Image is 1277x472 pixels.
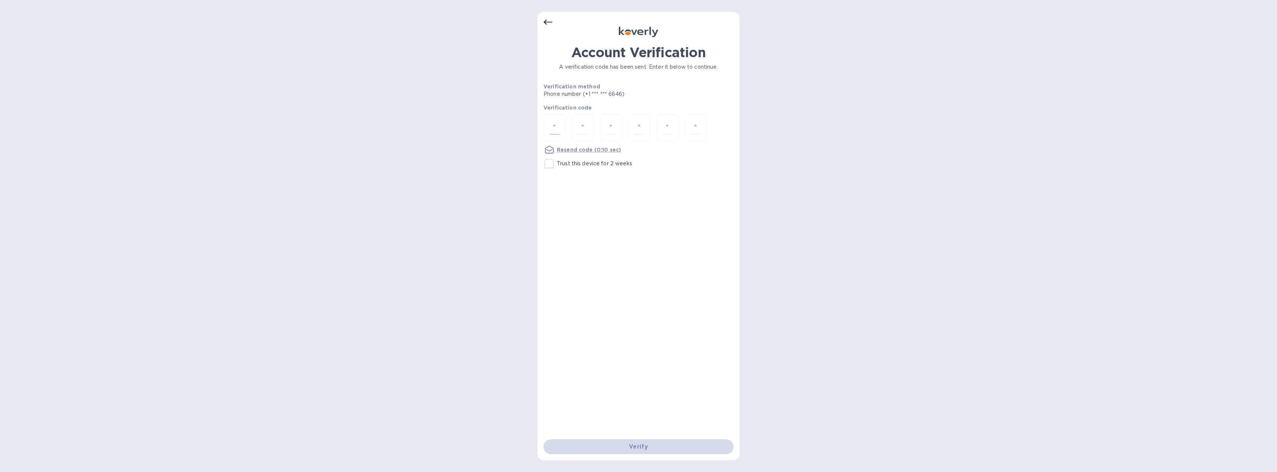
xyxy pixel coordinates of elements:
p: Phone number (+1 *** *** 6646) [543,90,681,98]
p: Trust this device for 2 weeks [557,160,632,167]
p: A verification code has been sent. Enter it below to continue. [543,63,734,71]
b: Verification method [543,84,600,89]
p: Verification code [543,104,734,111]
h1: Account Verification [543,45,734,60]
u: Resend code (0:10 sec) [557,147,621,153]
